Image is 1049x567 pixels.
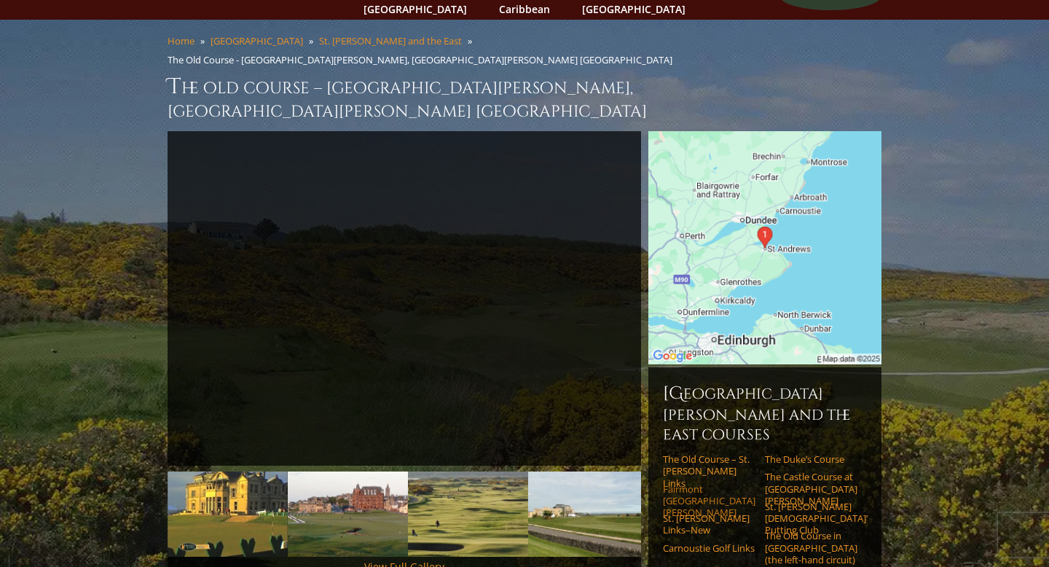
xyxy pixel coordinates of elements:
li: The Old Course - [GEOGRAPHIC_DATA][PERSON_NAME], [GEOGRAPHIC_DATA][PERSON_NAME] [GEOGRAPHIC_DATA] [168,53,678,66]
a: Home [168,34,195,47]
a: [GEOGRAPHIC_DATA] [211,34,303,47]
a: Fairmont [GEOGRAPHIC_DATA][PERSON_NAME] [663,483,755,519]
a: St. [PERSON_NAME] Links–New [663,512,755,536]
h1: The Old Course – [GEOGRAPHIC_DATA][PERSON_NAME], [GEOGRAPHIC_DATA][PERSON_NAME] [GEOGRAPHIC_DATA] [168,72,881,122]
a: Carnoustie Golf Links [663,542,755,554]
h6: [GEOGRAPHIC_DATA][PERSON_NAME] and the East Courses [663,382,867,445]
a: St. [PERSON_NAME] and the East [319,34,462,47]
img: Google Map of St Andrews Links, St Andrews, United Kingdom [648,131,881,364]
a: St. [PERSON_NAME] [DEMOGRAPHIC_DATA]’ Putting Club [765,501,857,536]
a: The Castle Course at [GEOGRAPHIC_DATA][PERSON_NAME] [765,471,857,507]
a: The Duke’s Course [765,453,857,465]
a: The Old Course – St. [PERSON_NAME] Links [663,453,755,489]
a: The Old Course in [GEOGRAPHIC_DATA] (the left-hand circuit) [765,530,857,566]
